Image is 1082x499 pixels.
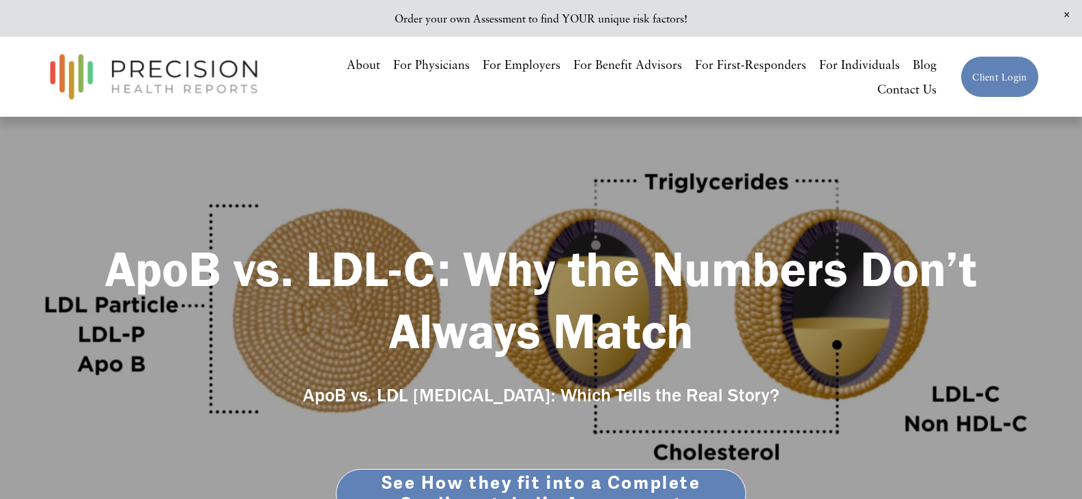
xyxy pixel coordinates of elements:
[347,53,380,77] a: About
[877,77,937,102] a: Contact Us
[913,53,937,77] a: Blog
[960,56,1038,98] a: Client Login
[43,48,264,106] img: Precision Health Reports
[819,53,900,77] a: For Individuals
[169,382,913,408] h4: ApoB vs. LDL [MEDICAL_DATA]: Which Tells the Real Story?
[483,53,560,77] a: For Employers
[695,53,806,77] a: For First-Responders
[393,53,470,77] a: For Physicians
[105,239,989,360] strong: ApoB vs. LDL-C: Why the Numbers Don’t Always Match
[573,53,682,77] a: For Benefit Advisors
